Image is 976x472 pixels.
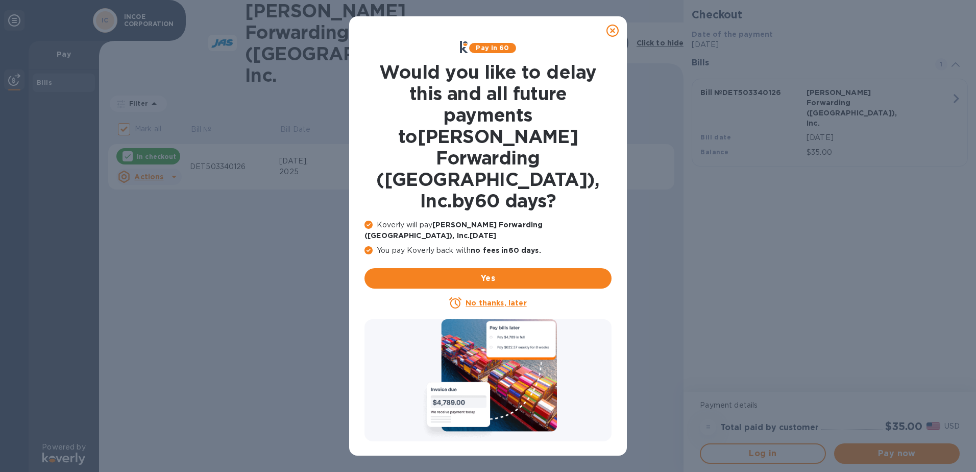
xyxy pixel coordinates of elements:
[476,44,509,52] b: Pay in 60
[364,61,612,211] h1: Would you like to delay this and all future payments to [PERSON_NAME] Forwarding ([GEOGRAPHIC_DAT...
[364,245,612,256] p: You pay Koverly back with
[364,268,612,289] button: Yes
[364,221,543,240] b: [PERSON_NAME] Forwarding ([GEOGRAPHIC_DATA]), Inc. [DATE]
[364,220,612,241] p: Koverly will pay
[466,299,526,307] u: No thanks, later
[373,272,603,285] span: Yes
[471,246,541,254] b: no fees in 60 days .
